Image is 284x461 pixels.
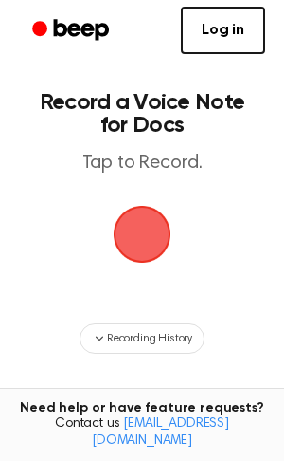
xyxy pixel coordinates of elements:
[92,417,229,448] a: [EMAIL_ADDRESS][DOMAIN_NAME]
[114,206,170,263] img: Beep Logo
[107,330,192,347] span: Recording History
[19,12,126,49] a: Beep
[34,91,250,137] h1: Record a Voice Note for Docs
[11,416,273,450] span: Contact us
[80,323,204,354] button: Recording History
[181,7,265,54] a: Log in
[34,152,250,175] p: Tap to Record.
